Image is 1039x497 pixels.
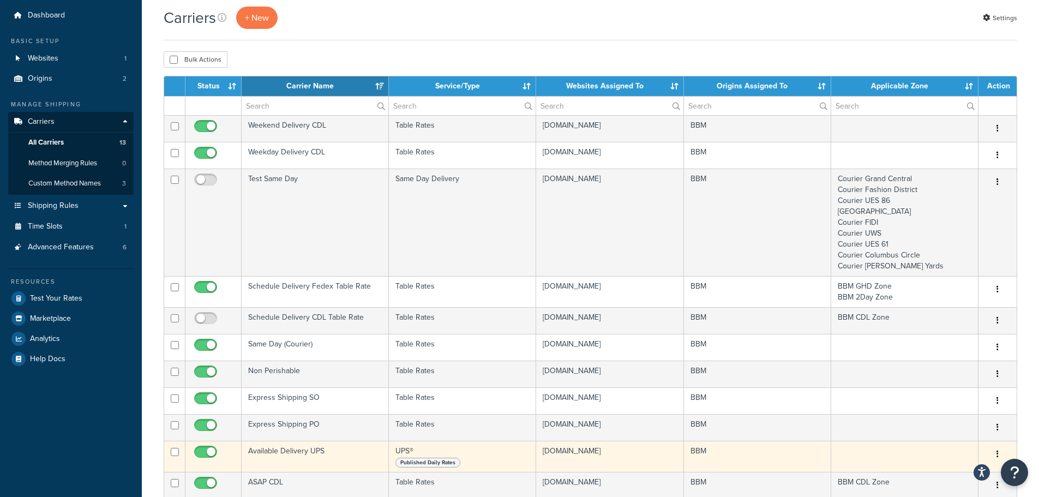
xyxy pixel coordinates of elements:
td: Available Delivery UPS [242,441,389,472]
li: All Carriers [8,133,134,153]
span: Shipping Rules [28,201,79,211]
td: [DOMAIN_NAME] [536,334,683,361]
span: Test Your Rates [30,294,82,303]
td: Weekday Delivery CDL [242,142,389,169]
h1: Carriers [164,7,216,28]
div: Manage Shipping [8,100,134,109]
span: Carriers [28,117,55,127]
td: BBM [684,441,831,472]
td: Table Rates [389,276,536,307]
td: Table Rates [389,307,536,334]
td: BBM [684,387,831,414]
span: Origins [28,74,52,83]
li: Custom Method Names [8,173,134,194]
span: Advanced Features [28,243,94,252]
span: Marketplace [30,314,71,324]
span: 3 [122,179,126,188]
span: Dashboard [28,11,65,20]
span: 1 [124,54,127,63]
div: Basic Setup [8,37,134,46]
a: Shipping Rules [8,196,134,216]
th: Status: activate to sort column ascending [185,76,242,96]
th: Carrier Name: activate to sort column ascending [242,76,389,96]
input: Search [242,97,388,115]
td: Table Rates [389,142,536,169]
td: [DOMAIN_NAME] [536,441,683,472]
a: Analytics [8,329,134,349]
td: BBM GHD Zone BBM 2Day Zone [831,276,978,307]
td: Weekend Delivery CDL [242,115,389,142]
td: BBM [684,169,831,276]
td: Table Rates [389,387,536,414]
td: Courier Grand Central Courier Fashion District Courier UES 86 [GEOGRAPHIC_DATA] Courier FIDI Cour... [831,169,978,276]
td: [DOMAIN_NAME] [536,414,683,441]
th: Websites Assigned To: activate to sort column ascending [536,76,683,96]
li: Origins [8,69,134,89]
span: All Carriers [28,138,64,147]
span: Custom Method Names [28,179,101,188]
a: Origins 2 [8,69,134,89]
a: Carriers [8,112,134,132]
td: Test Same Day [242,169,389,276]
a: Marketplace [8,309,134,328]
td: [DOMAIN_NAME] [536,361,683,387]
span: Time Slots [28,222,63,231]
span: Analytics [30,334,60,344]
th: Origins Assigned To: activate to sort column ascending [684,76,831,96]
td: Schedule Delivery Fedex Table Rate [242,276,389,307]
td: [DOMAIN_NAME] [536,307,683,334]
button: Bulk Actions [164,51,227,68]
input: Search [389,97,536,115]
a: Settings [983,10,1017,26]
a: Websites 1 [8,49,134,69]
span: Method Merging Rules [28,159,97,168]
li: Carriers [8,112,134,195]
td: Non Perishable [242,361,389,387]
td: Same Day Delivery [389,169,536,276]
th: Service/Type: activate to sort column ascending [389,76,536,96]
td: [DOMAIN_NAME] [536,142,683,169]
td: [DOMAIN_NAME] [536,276,683,307]
td: Table Rates [389,115,536,142]
span: Websites [28,54,58,63]
li: Test Your Rates [8,289,134,308]
td: [DOMAIN_NAME] [536,169,683,276]
span: 1 [124,222,127,231]
span: 13 [119,138,126,147]
a: Custom Method Names 3 [8,173,134,194]
td: Express Shipping SO [242,387,389,414]
td: BBM [684,361,831,387]
a: Method Merging Rules 0 [8,153,134,173]
a: Help Docs [8,349,134,369]
td: [DOMAIN_NAME] [536,115,683,142]
span: 6 [123,243,127,252]
td: BBM [684,414,831,441]
span: 0 [122,159,126,168]
li: Dashboard [8,5,134,26]
td: Schedule Delivery CDL Table Rate [242,307,389,334]
a: Advanced Features 6 [8,237,134,258]
td: Table Rates [389,414,536,441]
li: Time Slots [8,217,134,237]
span: 2 [123,74,127,83]
th: Action [978,76,1017,96]
a: All Carriers 13 [8,133,134,153]
td: BBM [684,115,831,142]
div: Resources [8,277,134,286]
input: Search [536,97,683,115]
td: BBM [684,334,831,361]
li: Method Merging Rules [8,153,134,173]
td: BBM CDL Zone [831,307,978,334]
td: Table Rates [389,334,536,361]
td: [DOMAIN_NAME] [536,387,683,414]
li: Websites [8,49,134,69]
span: Help Docs [30,355,65,364]
td: Table Rates [389,361,536,387]
td: BBM [684,142,831,169]
td: Express Shipping PO [242,414,389,441]
td: Same Day (Courier) [242,334,389,361]
span: Published Daily Rates [395,458,460,468]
